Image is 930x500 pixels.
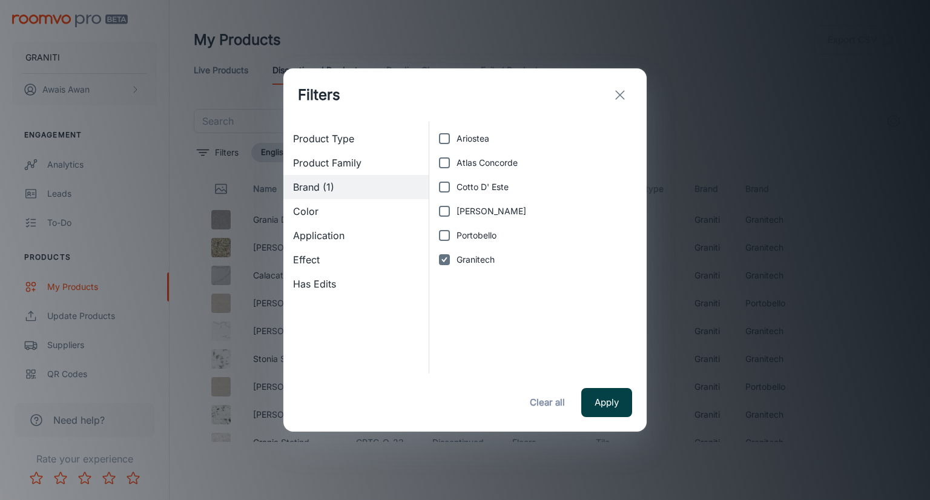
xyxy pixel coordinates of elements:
[457,132,489,145] span: Ariostea
[298,84,340,106] h1: Filters
[457,205,526,218] span: [PERSON_NAME]
[283,151,429,175] div: Product Family
[293,277,419,291] span: Has Edits
[283,127,429,151] div: Product Type
[457,156,518,169] span: Atlas Concorde
[293,204,419,219] span: Color
[457,180,509,194] span: Cotto D' Este
[608,83,632,107] button: exit
[293,228,419,243] span: Application
[293,252,419,267] span: Effect
[283,223,429,248] div: Application
[283,199,429,223] div: Color
[581,388,632,417] button: Apply
[457,229,496,242] span: Portobello
[293,131,419,146] span: Product Type
[457,253,495,266] span: Granitech
[293,180,419,194] span: Brand (1)
[523,388,572,417] button: Clear all
[293,156,419,170] span: Product Family
[283,175,429,199] div: Brand (1)
[283,272,429,296] div: Has Edits
[283,248,429,272] div: Effect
